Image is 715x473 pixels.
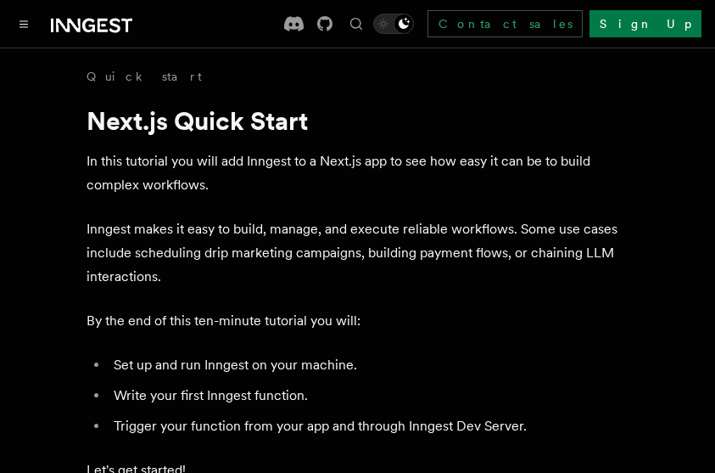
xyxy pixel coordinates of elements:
[109,414,629,438] li: Trigger your function from your app and through Inngest Dev Server.
[427,10,583,37] a: Contact sales
[109,384,629,408] li: Write your first Inngest function.
[87,105,629,136] h1: Next.js Quick Start
[14,14,34,34] button: Toggle navigation
[87,149,629,197] p: In this tutorial you will add Inngest to a Next.js app to see how easy it can be to build complex...
[589,10,701,37] a: Sign Up
[373,14,414,34] button: Toggle dark mode
[109,353,629,377] li: Set up and run Inngest on your machine.
[87,217,629,289] p: Inngest makes it easy to build, manage, and execute reliable workflows. Some use cases include sc...
[87,68,202,85] a: Quick start
[87,309,629,333] p: By the end of this ten-minute tutorial you will:
[346,14,366,34] button: Find something...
